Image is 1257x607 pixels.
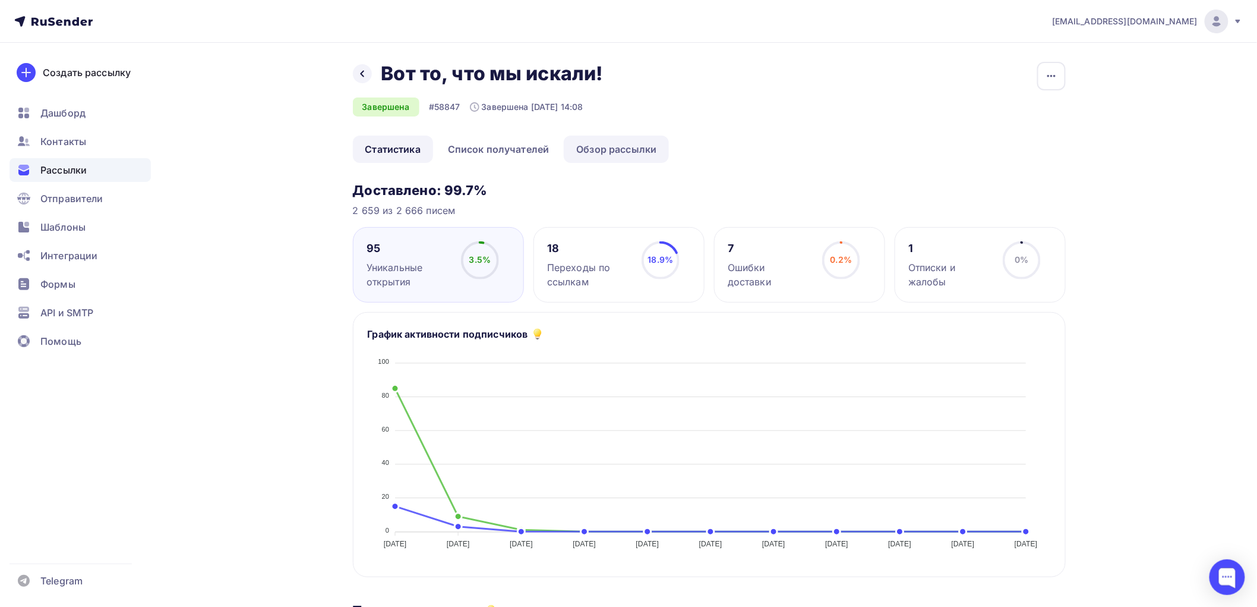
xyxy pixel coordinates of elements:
[40,220,86,234] span: Шаблоны
[469,254,491,265] span: 3.5%
[510,540,533,548] tspan: [DATE]
[40,249,97,263] span: Интеграции
[40,191,103,206] span: Отправители
[470,101,583,113] div: Завершена [DATE] 14:08
[381,62,603,86] h2: Вот то, что мы искали!
[1052,10,1243,33] a: [EMAIL_ADDRESS][DOMAIN_NAME]
[353,98,419,117] div: Завершена
[447,540,470,548] tspan: [DATE]
[699,540,722,548] tspan: [DATE]
[10,187,151,210] a: Отправители
[547,260,631,289] div: Переходы по ссылкам
[40,277,75,291] span: Формы
[10,215,151,239] a: Шаблоны
[381,426,389,433] tspan: 60
[10,272,151,296] a: Формы
[825,540,848,548] tspan: [DATE]
[368,327,528,341] h5: График активности подписчиков
[353,136,433,163] a: Статистика
[1014,540,1037,548] tspan: [DATE]
[908,260,992,289] div: Отписки и жалобы
[429,101,460,113] div: #58847
[385,527,389,534] tspan: 0
[40,574,83,588] span: Telegram
[648,254,674,265] span: 18.9%
[381,493,389,500] tspan: 20
[762,540,785,548] tspan: [DATE]
[353,182,1066,199] h3: Доставлено: 99.7%
[40,106,86,120] span: Дашборд
[728,241,811,256] div: 7
[547,241,631,256] div: 18
[10,130,151,153] a: Контакты
[564,136,669,163] a: Обзор рассылки
[367,241,450,256] div: 95
[353,203,1066,218] div: 2 659 из 2 666 писем
[1015,254,1028,265] span: 0%
[830,254,852,265] span: 0.2%
[381,392,389,399] tspan: 80
[40,134,86,149] span: Контакты
[43,65,131,80] div: Создать рассылку
[10,101,151,125] a: Дашборд
[367,260,450,289] div: Уникальные открытия
[40,163,87,177] span: Рассылки
[888,540,911,548] tspan: [DATE]
[636,540,659,548] tspan: [DATE]
[908,241,992,256] div: 1
[378,358,389,366] tspan: 100
[40,306,93,320] span: API и SMTP
[381,460,389,467] tspan: 40
[10,158,151,182] a: Рассылки
[573,540,596,548] tspan: [DATE]
[40,334,81,348] span: Помощь
[383,540,406,548] tspan: [DATE]
[728,260,811,289] div: Ошибки доставки
[435,136,562,163] a: Список получателей
[1052,15,1198,27] span: [EMAIL_ADDRESS][DOMAIN_NAME]
[951,540,974,548] tspan: [DATE]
